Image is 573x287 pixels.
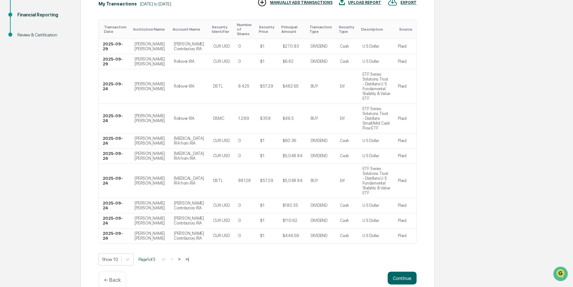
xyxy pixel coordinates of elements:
td: 2025-09-24 [99,228,131,243]
div: 🗄️ [47,81,52,87]
div: CUR:USD [213,233,230,238]
div: [PERSON_NAME] [PERSON_NAME] [135,113,166,123]
td: Plaid [394,148,416,164]
div: Toggle SortBy [104,25,128,34]
div: 0 [238,59,241,64]
div: U S Dollar [362,138,379,143]
div: $270.93 [283,44,299,49]
td: 2025-09-24 [99,213,131,228]
div: DIVIDEND [311,59,327,64]
td: 2025-09-29 [99,54,131,69]
div: MANUALLY ADD TRANSACTIONS [270,0,333,5]
button: < [169,256,175,262]
div: $180.35 [283,203,298,208]
div: Toggle SortBy [173,27,206,32]
div: [PERSON_NAME] [PERSON_NAME] [135,176,166,186]
td: 2025-09-24 [99,104,131,133]
div: $46.5 [283,116,294,121]
span: Page 1 of 3 [138,257,155,262]
div: DIVIDEND [311,233,327,238]
div: Cash [340,153,349,158]
td: 2025-09-24 [99,164,131,198]
div: DIVIDEND [311,138,327,143]
span: Attestations [53,81,80,87]
div: DIVIDEND [311,203,327,208]
div: DIVIDEND [311,218,327,223]
div: U S Dollar [362,218,379,223]
div: Toggle SortBy [237,23,254,36]
div: Cash [340,233,349,238]
div: Toggle SortBy [399,27,414,32]
td: 2025-09-24 [99,148,131,164]
div: CUR:USD [213,59,230,64]
div: BUY [311,116,318,121]
div: $482.65 [283,84,298,89]
td: Plaid [394,228,416,243]
td: [PERSON_NAME] Contributory IRA [170,39,209,54]
iframe: Open customer support [552,266,570,283]
div: CUR:USD [213,138,230,143]
div: [PERSON_NAME] [PERSON_NAME] [135,151,166,161]
td: [MEDICAL_DATA] IRA from IRA [170,133,209,148]
div: $57.29 [260,178,273,183]
div: $1 [260,59,264,64]
td: Plaid [394,198,416,213]
div: 🔎 [6,94,12,99]
td: 2025-09-24 [99,133,131,148]
td: Plaid [394,104,416,133]
div: 0 [238,203,241,208]
td: [PERSON_NAME] Contributory IRA [170,198,209,213]
div: DIVIDEND [311,44,327,49]
td: Plaid [394,133,416,148]
div: [PERSON_NAME] [PERSON_NAME] [135,136,166,146]
div: $1 [260,218,264,223]
div: CUR:USD [213,153,230,158]
div: U S Dollar [362,203,379,208]
div: Toggle SortBy [339,25,356,34]
div: Review & Certification [17,32,70,38]
div: $57.29 [260,84,273,89]
div: ETF Series Solutions Trust - Distillate U.S. Fundamental Stability & Value ETF [362,72,390,101]
div: We're available if you need us! [22,55,81,61]
div: Toggle SortBy [212,25,232,34]
div: CUR:USD [213,218,230,223]
div: 0 [238,218,241,223]
div: Cash [340,59,349,64]
div: U S Dollar [362,59,379,64]
div: $1 [260,153,264,158]
div: Etf [340,84,344,89]
div: $1 [260,44,264,49]
div: Toggle SortBy [259,25,276,34]
div: 🖐️ [6,81,12,87]
div: [PERSON_NAME] [PERSON_NAME] [135,42,166,51]
div: 88.128 [238,178,250,183]
div: Etf [340,178,344,183]
div: BUY [311,178,318,183]
div: U S Dollar [362,233,379,238]
td: Plaid [394,213,416,228]
div: DSTL [213,84,223,89]
a: 🗄️Attestations [44,78,82,90]
td: Plaid [394,164,416,198]
div: $1 [260,203,264,208]
div: $1 [260,138,264,143]
div: ETF Series Solutions Trust - Distillate U.S. Fundamental Stability & Value ETF [362,166,390,195]
div: Cash [340,138,349,143]
div: My Transactions [99,1,137,6]
a: Powered byPylon [45,109,78,114]
div: Toggle SortBy [361,27,391,32]
p: ← Back [104,277,121,283]
div: DSTL [213,178,223,183]
div: [PERSON_NAME] [PERSON_NAME] [135,231,166,241]
td: [MEDICAL_DATA] IRA from IRA [170,164,209,198]
div: [PERSON_NAME] [PERSON_NAME] [135,57,166,66]
span: Pylon [64,109,78,114]
td: Rollover IRA [170,54,209,69]
p: How can we help? [6,13,117,24]
span: Preclearance [13,81,42,87]
button: Start new chat [109,51,117,59]
div: DIVIDEND [311,153,327,158]
td: 2025-09-29 [99,39,131,54]
span: Data Lookup [13,93,41,100]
